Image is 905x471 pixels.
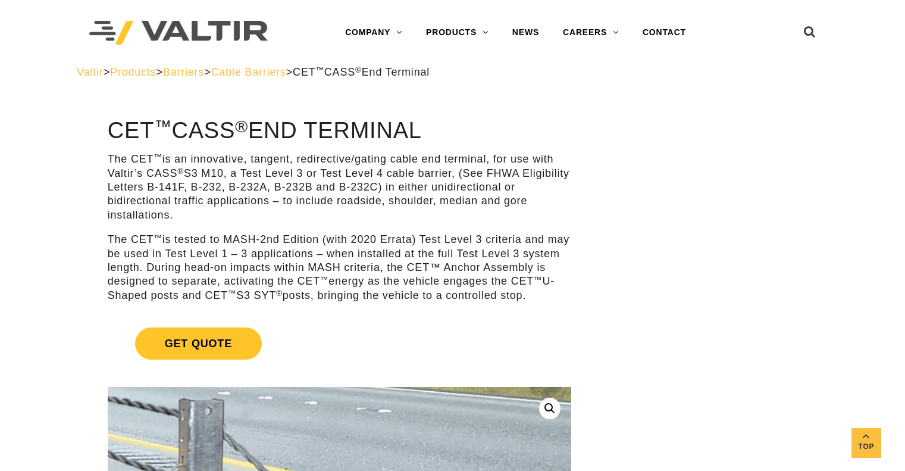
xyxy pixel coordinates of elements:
[108,152,571,222] p: The CET is an innovative, tangent, redirective/gating cable end terminal, for use with Valtir’s C...
[89,21,268,45] img: Valtir
[77,65,828,79] div: > > > >
[276,289,283,298] sup: ®
[108,118,571,144] h1: CET CASS End Terminal
[851,428,881,458] a: Top
[333,21,414,45] a: COMPANY
[414,21,500,45] a: PRODUCTS
[211,66,286,78] a: Cable Barriers
[315,65,324,74] sup: ™
[551,21,631,45] a: CAREERS
[235,117,248,136] sup: ®
[163,66,204,78] a: Barriers
[154,117,171,136] sup: ™
[77,66,103,78] a: Valtir
[108,313,571,374] a: Get Quote
[110,66,156,78] a: Products
[320,275,328,284] sup: ™
[355,65,362,74] sup: ®
[177,167,184,176] sup: ®
[154,233,162,242] sup: ™
[851,440,881,454] span: Top
[500,21,551,45] a: NEWS
[293,66,430,78] span: CET CASS End Terminal
[631,21,698,45] a: CONTACT
[135,327,262,360] span: Get Quote
[154,152,162,161] sup: ™
[108,233,571,302] p: The CET is tested to MASH-2nd Edition (with 2020 Errata) Test Level 3 criteria and may be used in...
[534,275,542,284] sup: ™
[228,289,236,298] sup: ™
